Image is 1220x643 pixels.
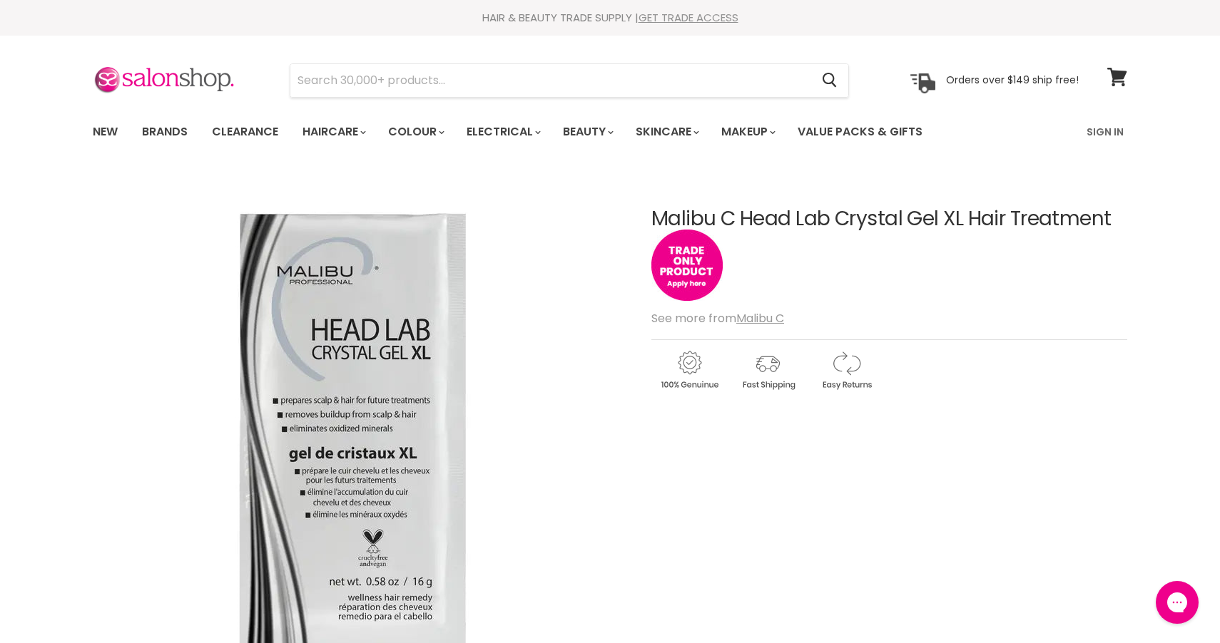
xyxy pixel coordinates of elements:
[787,117,933,147] a: Value Packs & Gifts
[456,117,549,147] a: Electrical
[651,310,784,326] span: See more from
[75,11,1145,25] div: HAIR & BEAUTY TRADE SUPPLY |
[651,349,727,392] img: genuine.gif
[736,310,784,326] a: Malibu C
[810,64,848,97] button: Search
[377,117,453,147] a: Colour
[651,230,723,301] img: tradeonly_small.jpg
[82,117,128,147] a: New
[1078,117,1132,147] a: Sign In
[651,208,1127,230] h1: Malibu C Head Lab Crystal Gel XL Hair Treatment
[730,349,805,392] img: shipping.gif
[946,73,1079,86] p: Orders over $149 ship free!
[711,117,784,147] a: Makeup
[292,117,375,147] a: Haircare
[808,349,884,392] img: returns.gif
[82,111,1006,153] ul: Main menu
[625,117,708,147] a: Skincare
[75,111,1145,153] nav: Main
[639,10,738,25] a: GET TRADE ACCESS
[1149,576,1206,629] iframe: Gorgias live chat messenger
[552,117,622,147] a: Beauty
[290,64,810,97] input: Search
[290,63,849,98] form: Product
[201,117,289,147] a: Clearance
[131,117,198,147] a: Brands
